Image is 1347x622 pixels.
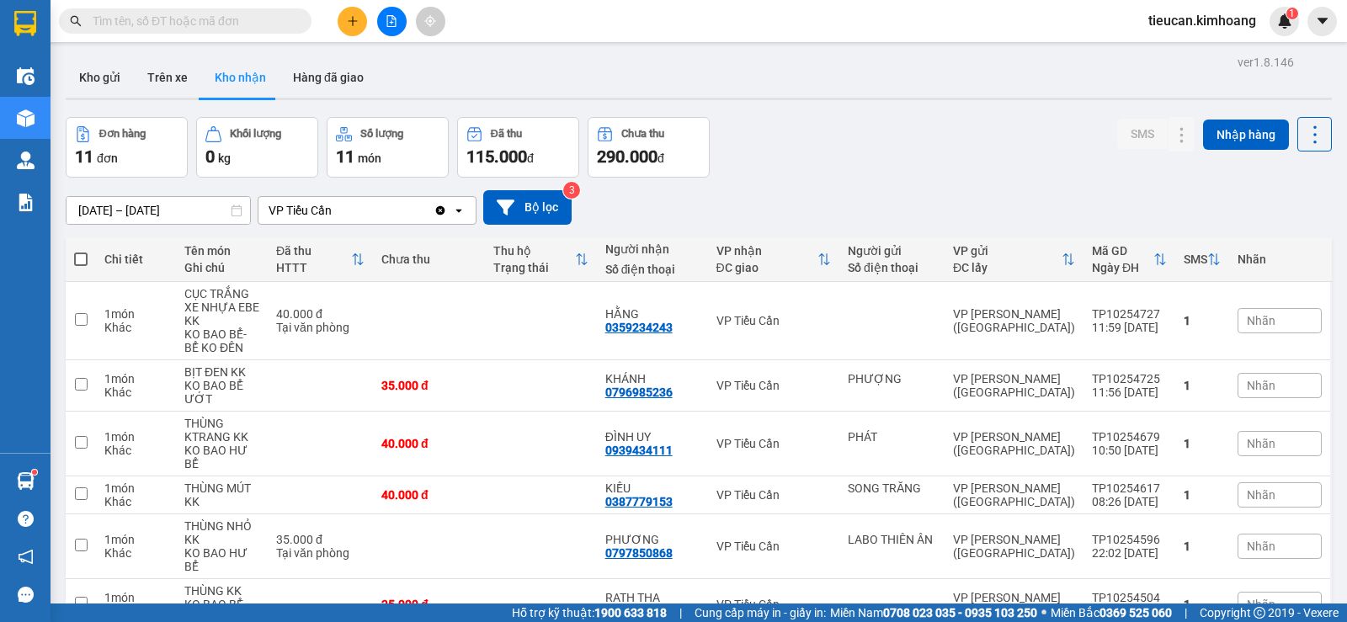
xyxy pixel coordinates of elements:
[276,546,365,560] div: Tại văn phòng
[1184,598,1221,611] div: 1
[605,372,700,385] div: KHÁNH
[184,327,259,354] div: KO BAO BỂ- BỂ KO ĐỀN
[563,182,580,199] sup: 3
[953,244,1062,258] div: VP gửi
[184,519,259,546] div: THÙNG NHỎ KK
[327,117,449,178] button: Số lượng11món
[1175,237,1229,282] th: Toggle SortBy
[196,117,318,178] button: Khối lượng0kg
[358,152,381,165] span: món
[381,437,477,450] div: 40.000 đ
[466,146,527,167] span: 115.000
[452,204,466,217] svg: open
[1247,379,1275,392] span: Nhãn
[104,385,168,399] div: Khác
[434,204,447,217] svg: Clear value
[66,117,188,178] button: Đơn hàng11đơn
[953,372,1075,399] div: VP [PERSON_NAME] ([GEOGRAPHIC_DATA])
[18,511,34,527] span: question-circle
[70,15,82,27] span: search
[945,237,1083,282] th: Toggle SortBy
[104,444,168,457] div: Khác
[1238,253,1322,266] div: Nhãn
[1247,540,1275,553] span: Nhãn
[93,12,291,30] input: Tìm tên, số ĐT hoặc mã đơn
[276,244,351,258] div: Đã thu
[14,11,36,36] img: logo-vxr
[1247,598,1275,611] span: Nhãn
[205,146,215,167] span: 0
[104,253,168,266] div: Chi tiết
[848,430,936,444] div: PHÁT
[594,606,667,619] strong: 1900 633 818
[716,540,831,553] div: VP Tiểu Cần
[953,533,1075,560] div: VP [PERSON_NAME] ([GEOGRAPHIC_DATA])
[605,533,700,546] div: PHƯƠNG
[1092,385,1167,399] div: 11:56 [DATE]
[1051,603,1172,622] span: Miền Bắc
[104,372,168,385] div: 1 món
[184,287,259,327] div: CỤC TRẮNG XE NHỰA EBE KK
[17,194,35,211] img: solution-icon
[1092,430,1167,444] div: TP10254679
[716,437,831,450] div: VP Tiểu Cần
[716,488,831,502] div: VP Tiểu Cần
[1092,321,1167,334] div: 11:59 [DATE]
[75,146,93,167] span: 11
[424,15,436,27] span: aim
[280,57,377,98] button: Hàng đã giao
[1184,379,1221,392] div: 1
[1254,607,1265,619] span: copyright
[1289,8,1295,19] span: 1
[184,481,259,508] div: THÙNG MÚT KK
[416,7,445,36] button: aim
[605,481,700,495] div: KIỀU
[1099,606,1172,619] strong: 0369 525 060
[184,417,259,444] div: THÙNG KTRANG KK
[1041,609,1046,616] span: ⚪️
[276,261,351,274] div: HTTT
[848,481,936,495] div: SONG TRĂNG
[695,603,826,622] span: Cung cấp máy in - giấy in:
[883,606,1037,619] strong: 0708 023 035 - 0935 103 250
[32,470,37,475] sup: 1
[184,584,259,598] div: THÙNG KK
[493,261,575,274] div: Trạng thái
[184,365,259,379] div: BỊT ĐEN KK
[457,117,579,178] button: Đã thu115.000đ
[17,152,35,169] img: warehouse-icon
[1135,10,1270,31] span: tieucan.kimhoang
[1184,314,1221,327] div: 1
[491,128,522,140] div: Đã thu
[67,197,250,224] input: Select a date range.
[18,587,34,603] span: message
[377,7,407,36] button: file-add
[17,472,35,490] img: warehouse-icon
[1307,7,1337,36] button: caret-down
[483,190,572,225] button: Bộ lọc
[1277,13,1292,29] img: icon-new-feature
[104,546,168,560] div: Khác
[605,385,673,399] div: 0796985236
[588,117,710,178] button: Chưa thu290.000đ
[605,444,673,457] div: 0939434111
[184,244,259,258] div: Tên món
[104,430,168,444] div: 1 món
[1203,120,1289,150] button: Nhập hàng
[381,253,477,266] div: Chưa thu
[716,261,817,274] div: ĐC giao
[184,444,259,470] div: KO BAO HƯ BỂ
[493,244,575,258] div: Thu hộ
[605,321,673,334] div: 0359234243
[184,261,259,274] div: Ghi chú
[104,495,168,508] div: Khác
[184,379,259,406] div: KO BAO BỂ ƯỚT
[338,7,367,36] button: plus
[386,15,397,27] span: file-add
[605,430,700,444] div: ĐÌNH UY
[1247,488,1275,502] span: Nhãn
[1185,603,1187,622] span: |
[104,307,168,321] div: 1 món
[605,242,700,256] div: Người nhận
[527,152,534,165] span: đ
